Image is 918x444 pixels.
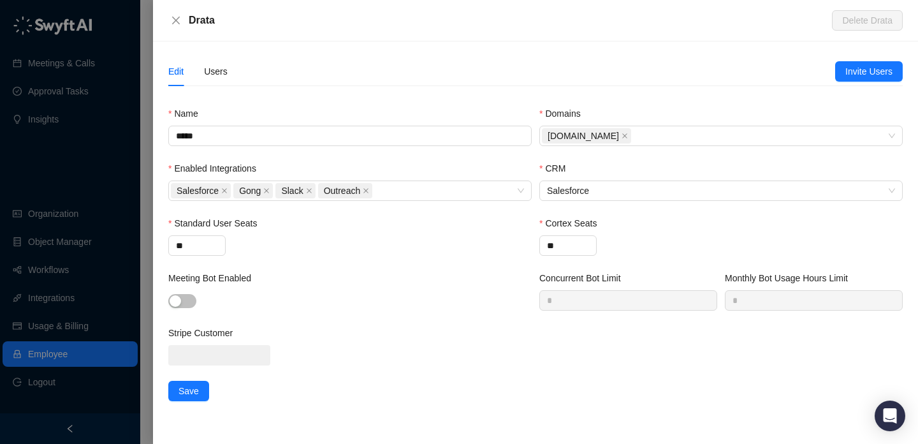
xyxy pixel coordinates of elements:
[168,126,532,146] input: Name
[832,10,903,31] button: Delete Drata
[239,184,261,198] span: Gong
[189,13,832,28] div: Drata
[169,236,225,255] input: Standard User Seats
[221,188,228,194] span: close
[168,294,196,308] button: Meeting Bot Enabled
[233,183,273,198] span: Gong
[318,183,373,198] span: Outreach
[263,188,270,194] span: close
[178,384,199,398] span: Save
[168,64,184,78] div: Edit
[204,64,228,78] div: Users
[622,133,628,139] span: close
[168,107,207,121] label: Name
[542,128,631,144] span: Drata.com
[835,61,903,82] button: Invite Users
[168,13,184,28] button: Close
[168,216,266,230] label: Standard User Seats
[281,184,303,198] span: Slack
[168,161,265,175] label: Enabled Integrations
[725,271,857,285] label: Monthly Bot Usage Hours Limit
[634,131,636,141] input: Domains
[177,184,219,198] span: Salesforce
[324,184,361,198] span: Outreach
[548,129,619,143] span: [DOMAIN_NAME]
[375,186,377,196] input: Enabled Integrations
[845,64,892,78] span: Invite Users
[547,181,895,200] span: Salesforce
[540,291,717,310] input: Concurrent Bot Limit
[875,401,905,431] div: Open Intercom Messenger
[539,271,630,285] label: Concurrent Bot Limit
[168,271,260,285] label: Meeting Bot Enabled
[539,161,574,175] label: CRM
[171,183,231,198] span: Salesforce
[539,107,590,121] label: Domains
[306,188,312,194] span: close
[725,291,902,310] input: Monthly Bot Usage Hours Limit
[168,381,209,401] button: Save
[363,188,369,194] span: close
[275,183,315,198] span: Slack
[539,216,606,230] label: Cortex Seats
[168,326,242,340] label: Stripe Customer
[171,15,181,26] span: close
[540,236,596,255] input: Cortex Seats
